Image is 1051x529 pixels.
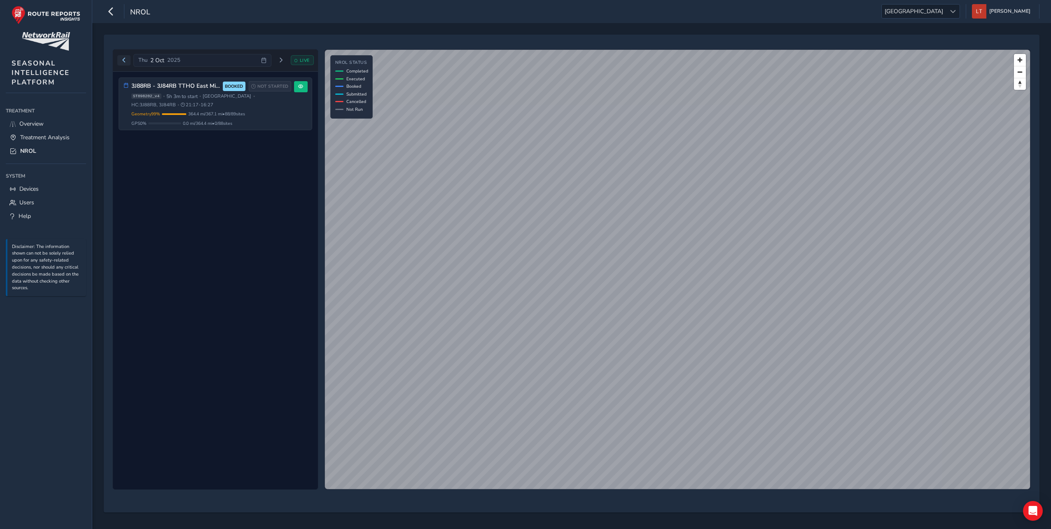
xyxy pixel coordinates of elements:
[6,144,86,158] a: NROL
[253,94,255,98] span: •
[6,105,86,117] div: Treatment
[346,106,363,112] span: Not Run
[19,120,44,128] span: Overview
[346,98,366,105] span: Cancelled
[335,60,368,66] h4: NROL Status
[19,185,39,193] span: Devices
[166,93,198,100] span: 5h 3m to start
[257,83,288,90] span: NOT STARTED
[972,4,1033,19] button: [PERSON_NAME]
[1023,501,1043,521] div: Open Intercom Messenger
[12,243,82,292] p: Disclaimer: The information shown can not be solely relied upon for any safety-related decisions,...
[1014,54,1026,66] button: Zoom in
[225,83,243,90] span: BOOKED
[167,56,180,64] span: 2025
[346,83,361,89] span: Booked
[131,111,160,117] span: Geometry 99 %
[117,55,131,66] button: Previous day
[183,120,232,126] span: 0.0 mi / 364.4 mi • 0 / 88 sites
[300,57,310,63] span: LIVE
[6,117,86,131] a: Overview
[6,170,86,182] div: System
[6,182,86,196] a: Devices
[22,32,70,51] img: customer logo
[181,102,213,108] span: 21:17 - 16:27
[1014,66,1026,78] button: Zoom out
[346,76,365,82] span: Executed
[131,120,147,126] span: GPS 0 %
[346,91,367,97] span: Submitted
[131,102,176,108] span: HC: 3J88RB, 3J84RB
[19,199,34,206] span: Users
[131,94,161,99] span: ST898202_v4
[138,56,147,64] span: Thu
[12,59,70,87] span: SEASONAL INTELLIGENCE PLATFORM
[163,94,165,98] span: •
[178,103,179,107] span: •
[150,56,164,64] span: 2 Oct
[325,50,1030,489] canvas: Map
[882,5,946,18] span: [GEOGRAPHIC_DATA]
[274,55,288,66] button: Next day
[346,68,368,74] span: Completed
[20,147,36,155] span: NROL
[130,7,150,19] span: NROL
[972,4,986,19] img: diamond-layout
[12,6,80,24] img: rr logo
[989,4,1030,19] span: [PERSON_NAME]
[20,133,70,141] span: Treatment Analysis
[203,93,251,99] span: [GEOGRAPHIC_DATA]
[188,111,245,117] span: 364.4 mi / 367.1 mi • 88 / 89 sites
[6,196,86,209] a: Users
[1014,78,1026,90] button: Reset bearing to north
[6,131,86,144] a: Treatment Analysis
[19,212,31,220] span: Help
[131,83,220,90] h3: 3J88RB - 3J84RB TTHO East Mids & Potteries (Kettering first)
[199,94,201,98] span: •
[6,209,86,223] a: Help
